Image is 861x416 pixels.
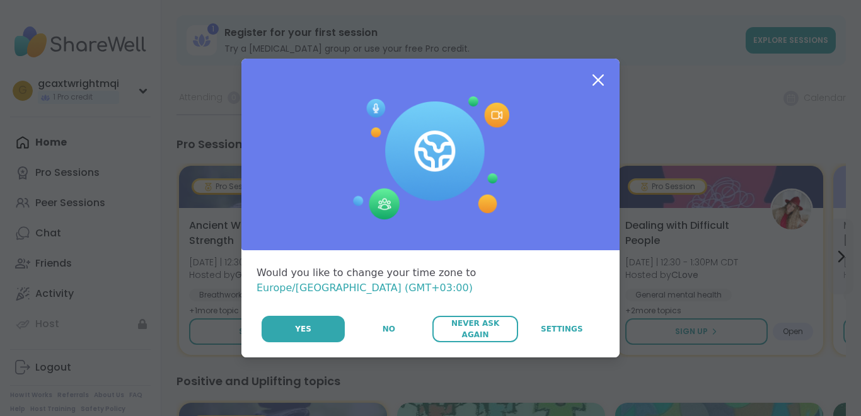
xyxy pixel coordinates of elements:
a: Settings [519,316,604,342]
span: No [383,323,395,335]
span: Settings [541,323,583,335]
button: Never Ask Again [432,316,517,342]
span: Never Ask Again [439,318,511,340]
img: Session Experience [352,96,509,220]
button: Yes [262,316,345,342]
button: No [346,316,431,342]
div: Would you like to change your time zone to [257,265,604,296]
span: Europe/[GEOGRAPHIC_DATA] (GMT+03:00) [257,282,473,294]
span: Yes [295,323,311,335]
